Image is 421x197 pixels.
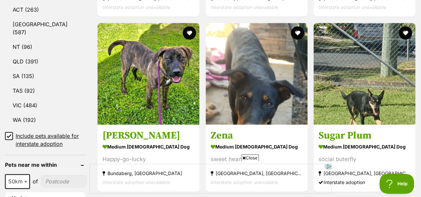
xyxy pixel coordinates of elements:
span: Close [241,154,259,161]
iframe: Advertisement [90,164,332,194]
button: favourite [291,26,304,40]
img: Myla - Staffordshire Bull Terrier Dog [98,23,199,125]
iframe: Help Scout Beacon - Open [379,174,414,194]
h3: [PERSON_NAME] [103,129,194,142]
img: Sugar Plum - Australian Kelpie Dog [314,23,415,125]
a: NT (96) [5,40,87,54]
a: [PERSON_NAME] medium [DEMOGRAPHIC_DATA] Dog Happy-go-lucky Bundaberg, [GEOGRAPHIC_DATA] Interstat... [98,124,199,192]
button: favourite [399,26,412,40]
a: [GEOGRAPHIC_DATA] (587) [5,17,87,39]
a: VIC (484) [5,98,87,112]
header: Pets near me within [5,162,87,168]
div: social buterfly [318,155,410,164]
div: Happy-go-lucky [103,155,194,164]
a: Zena medium [DEMOGRAPHIC_DATA] Dog sweet heart [GEOGRAPHIC_DATA], [GEOGRAPHIC_DATA] Interstate ad... [206,124,308,192]
strong: medium [DEMOGRAPHIC_DATA] Dog [318,142,410,151]
strong: medium [DEMOGRAPHIC_DATA] Dog [211,142,303,151]
a: Include pets available for interstate adoption [5,132,87,148]
a: ACT (263) [5,3,87,17]
a: WA (192) [5,113,87,127]
a: SA (135) [5,69,87,83]
a: QLD (391) [5,54,87,68]
span: 50km [6,177,29,186]
a: Sugar Plum medium [DEMOGRAPHIC_DATA] Dog social buterfly [GEOGRAPHIC_DATA], [GEOGRAPHIC_DATA] Int... [314,124,415,192]
span: Interstate adoption unavailable [211,4,278,10]
div: Interstate adoption [318,178,410,187]
span: 50km [5,174,30,189]
img: Zena - Australian Kelpie Dog [206,23,308,125]
span: Interstate adoption unavailable [103,4,170,10]
strong: [GEOGRAPHIC_DATA], [GEOGRAPHIC_DATA] [318,169,410,178]
h3: Zena [211,129,303,142]
a: TAS (92) [5,84,87,98]
span: of [33,177,38,185]
input: postcode [41,175,87,188]
div: sweet heart [211,155,303,164]
span: Interstate adoption unavailable [318,4,386,10]
strong: medium [DEMOGRAPHIC_DATA] Dog [103,142,194,151]
span: Include pets available for interstate adoption [16,132,87,148]
h3: Sugar Plum [318,129,410,142]
button: favourite [183,26,196,40]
